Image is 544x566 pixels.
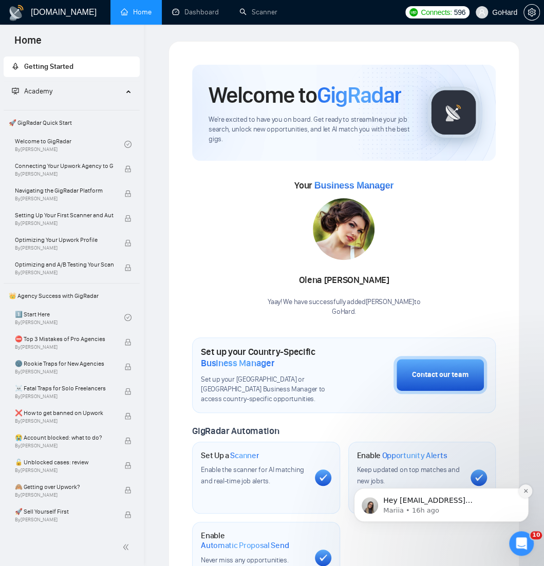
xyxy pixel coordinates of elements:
div: Contact our team [412,369,468,381]
span: Academy [12,87,52,96]
iframe: Intercom notifications message [339,424,544,538]
span: lock [124,437,132,444]
span: lock [124,388,132,395]
span: lock [124,215,132,222]
span: Business Manager [201,357,274,369]
span: Connecting Your Upwork Agency to GigRadar [15,161,114,171]
span: Setting Up Your First Scanner and Auto-Bidder [15,210,114,220]
span: By [PERSON_NAME] [15,418,114,424]
span: We're excited to have you on board. Get ready to streamline your job search, unlock new opportuni... [209,115,411,144]
span: Academy [24,87,52,96]
span: setting [524,8,539,16]
h1: Set up your Country-Specific [201,346,342,369]
span: lock [124,338,132,346]
span: ☠️ Fatal Traps for Solo Freelancers [15,383,114,393]
button: setting [523,4,540,21]
span: By [PERSON_NAME] [15,467,114,474]
span: lock [124,363,132,370]
span: Enable the scanner for AI matching and real-time job alerts. [201,465,304,485]
span: user [478,9,485,16]
span: Business Manager [314,180,393,191]
span: double-left [122,542,133,552]
img: upwork-logo.png [409,8,418,16]
div: Yaay! We have successfully added [PERSON_NAME] to [268,297,420,317]
div: Olena [PERSON_NAME] [268,272,420,289]
a: Welcome to GigRadarBy[PERSON_NAME] [15,133,124,156]
span: By [PERSON_NAME] [15,517,114,523]
span: GigRadar [317,81,401,109]
a: setting [523,8,540,16]
a: homeHome [121,8,152,16]
span: By [PERSON_NAME] [15,393,114,400]
img: Profile image for Mariia [23,73,40,90]
span: ❌ How to get banned on Upwork [15,408,114,418]
span: Automatic Proposal Send [201,540,289,551]
a: searchScanner [239,8,277,16]
span: 👑 Agency Success with GigRadar [5,286,139,306]
a: dashboardDashboard [172,8,219,16]
p: Hey [EMAIL_ADDRESS][DOMAIN_NAME], Looks like your Upwork agency GoHard ran out of connects. We re... [45,72,177,82]
span: ⛔ Top 3 Mistakes of Pro Agencies [15,334,114,344]
span: Optimizing and A/B Testing Your Scanner for Better Results [15,259,114,270]
span: Connects: [421,7,452,18]
span: lock [124,412,132,420]
span: By [PERSON_NAME] [15,245,114,251]
span: Navigating the GigRadar Platform [15,185,114,196]
li: Getting Started [4,56,140,77]
span: lock [124,264,132,271]
span: By [PERSON_NAME] [15,344,114,350]
span: By [PERSON_NAME] [15,270,114,276]
span: By [PERSON_NAME] [15,196,114,202]
span: lock [124,486,132,494]
span: 🌚 Rookie Traps for New Agencies [15,359,114,369]
span: By [PERSON_NAME] [15,492,114,498]
h1: Set Up a [201,450,259,461]
span: By [PERSON_NAME] [15,443,114,449]
span: Optimizing Your Upwork Profile [15,235,114,245]
span: rocket [12,63,19,70]
button: Dismiss notification [180,61,194,74]
span: Getting Started [24,62,73,71]
span: fund-projection-screen [12,87,19,95]
span: lock [124,511,132,518]
span: 🙈 Getting over Upwork? [15,482,114,492]
h1: Welcome to [209,81,401,109]
span: Never miss any opportunities. [201,556,288,564]
span: Scanner [230,450,259,461]
span: Home [6,33,50,54]
img: gigradar-logo.png [428,87,479,138]
span: 🚀 GigRadar Quick Start [5,112,139,133]
span: Set up your [GEOGRAPHIC_DATA] or [GEOGRAPHIC_DATA] Business Manager to access country-specific op... [201,375,342,404]
span: 10 [530,531,542,539]
span: By [PERSON_NAME] [15,369,114,375]
span: lock [124,462,132,469]
span: GigRadar Automation [192,425,279,437]
p: Message from Mariia, sent 16h ago [45,82,177,91]
span: lock [124,239,132,247]
div: message notification from Mariia, 16h ago. Hey ivertepny@gmail.com, Looks like your Upwork agency... [15,64,190,98]
a: 1️⃣ Start HereBy[PERSON_NAME] [15,306,124,329]
span: lock [124,190,132,197]
span: 🔓 Unblocked cases: review [15,457,114,467]
span: Your [294,180,393,191]
p: GoHard . [268,307,420,317]
span: check-circle [124,314,132,321]
img: logo [8,5,25,21]
span: lock [124,165,132,173]
h1: Enable [201,531,307,551]
span: check-circle [124,141,132,148]
span: 😭 Account blocked: what to do? [15,432,114,443]
button: Contact our team [393,356,487,394]
iframe: Intercom live chat [509,531,534,556]
span: By [PERSON_NAME] [15,171,114,177]
span: By [PERSON_NAME] [15,220,114,227]
span: 🚀 Sell Yourself First [15,506,114,517]
img: 1687087429251-245.jpg [313,198,374,260]
span: 596 [454,7,465,18]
